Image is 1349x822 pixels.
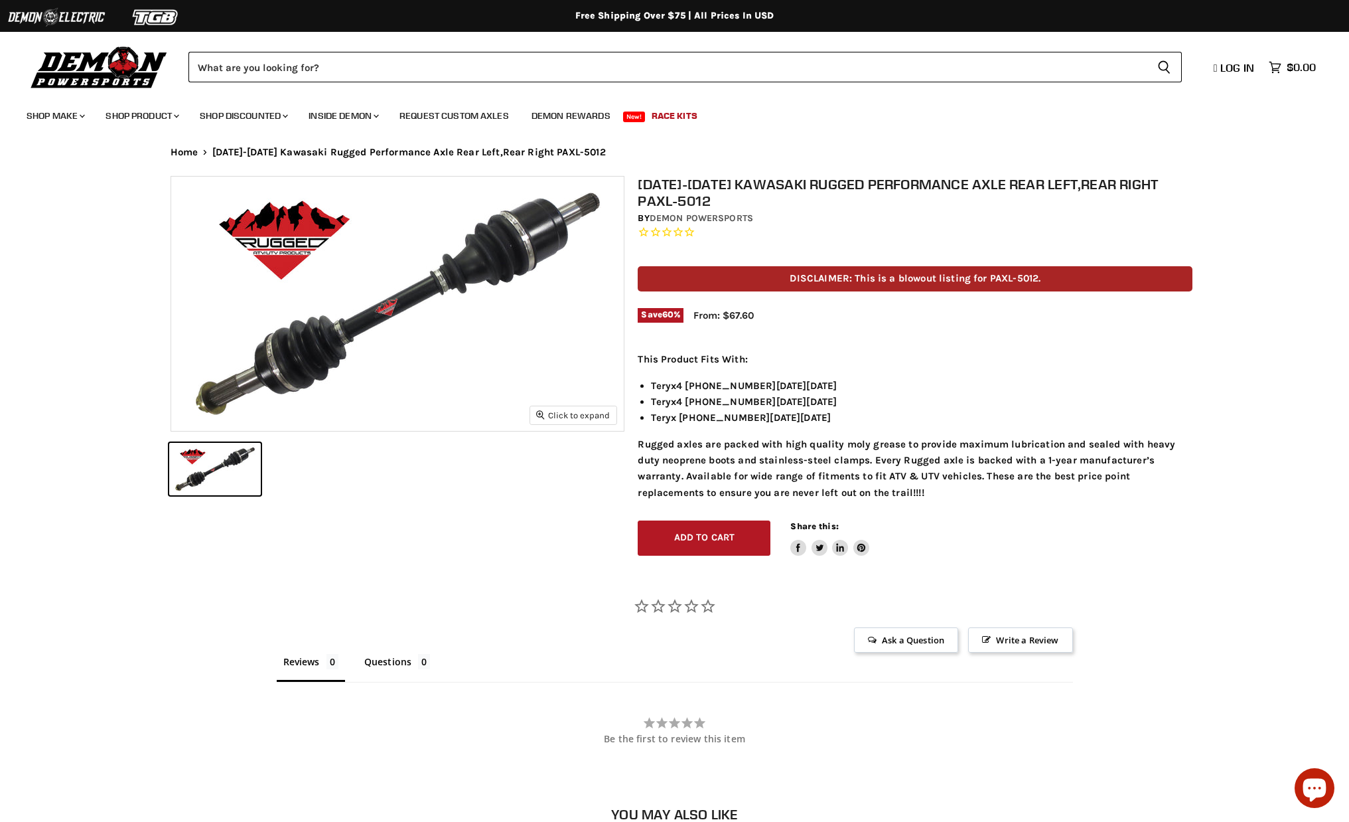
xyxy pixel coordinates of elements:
[1291,768,1338,811] inbox-online-store-chat: Shopify online store chat
[651,410,1192,426] li: Teryx [PHONE_NUMBER][DATE][DATE]
[530,406,616,424] button: Click to expand
[536,410,610,420] span: Click to expand
[188,52,1147,82] input: Search
[277,734,1073,744] div: Be the first to review this item
[7,5,106,30] img: Demon Electric Logo 2
[171,147,198,158] a: Home
[638,521,770,556] button: Add to cart
[638,351,1192,501] div: Rugged axles are packed with high quality moly grease to provide maximum lubrication and sealed w...
[674,532,735,543] span: Add to cart
[27,43,172,90] img: Demon Powersports
[638,308,683,323] span: Save %
[638,211,1192,226] div: by
[190,102,296,129] a: Shop Discounted
[171,177,624,431] img: 2012-2023 Kawasaki Rugged Performance Axle Rear Left,Rear Right PAXL-5012
[1208,62,1262,74] a: Log in
[358,653,437,682] li: Questions
[17,97,1313,129] ul: Main menu
[299,102,387,129] a: Inside Demon
[651,394,1192,410] li: Teryx4 [PHONE_NUMBER][DATE][DATE]
[638,351,1192,367] p: This Product Fits With:
[277,653,345,682] li: Reviews
[854,627,958,653] span: Ask a Question
[638,176,1192,209] h1: [DATE]-[DATE] Kawasaki Rugged Performance Axle Rear Left,Rear Right PAXL-5012
[17,102,93,129] a: Shop Make
[188,52,1182,82] form: Product
[790,521,838,531] span: Share this:
[1220,61,1254,74] span: Log in
[968,627,1072,653] span: Write a Review
[638,226,1192,240] span: Rated 0.0 out of 5 stars 0 reviews
[638,266,1192,291] p: DISCLAIMER: This is a blowout listing for PAXL-5012.
[1262,58,1322,77] a: $0.00
[651,378,1192,394] li: Teryx4 [PHONE_NUMBER][DATE][DATE]
[693,309,754,321] span: From: $67.60
[144,147,1206,158] nav: Breadcrumbs
[522,102,620,129] a: Demon Rewards
[212,147,606,158] span: [DATE]-[DATE] Kawasaki Rugged Performance Axle Rear Left,Rear Right PAXL-5012
[390,102,519,129] a: Request Custom Axles
[96,102,187,129] a: Shop Product
[790,521,869,556] aside: Share this:
[106,5,206,30] img: TGB Logo 2
[650,212,753,224] a: Demon Powersports
[662,309,674,319] span: 60
[171,807,1179,822] h2: You may also like
[1287,61,1316,74] span: $0.00
[623,112,646,122] span: New!
[642,102,707,129] a: Race Kits
[144,10,1206,22] div: Free Shipping Over $75 | All Prices In USD
[1147,52,1182,82] button: Search
[169,443,261,495] button: 2012-2023 Kawasaki Rugged Performance Axle Rear Left,Rear Right PAXL-5012 thumbnail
